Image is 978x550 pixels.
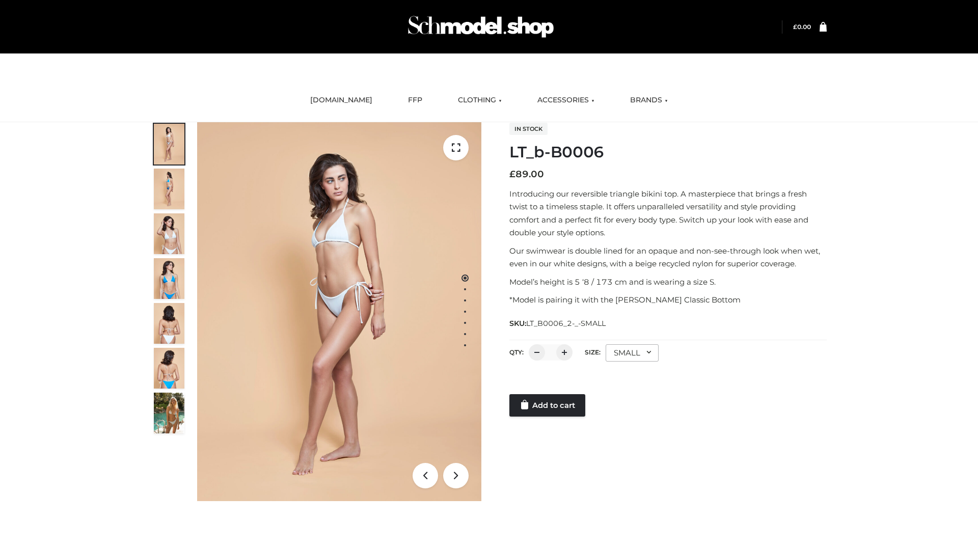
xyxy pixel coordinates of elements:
[154,393,184,433] img: Arieltop_CloudNine_AzureSky2.jpg
[509,169,544,180] bdi: 89.00
[509,348,524,356] label: QTY:
[197,122,481,501] img: ArielClassicBikiniTop_CloudNine_AzureSky_OW114ECO_1
[303,89,380,112] a: [DOMAIN_NAME]
[509,276,827,289] p: Model’s height is 5 ‘8 / 173 cm and is wearing a size S.
[509,244,827,270] p: Our swimwear is double lined for an opaque and non-see-through look when wet, even in our white d...
[793,23,797,31] span: £
[509,293,827,307] p: *Model is pairing it with the [PERSON_NAME] Classic Bottom
[154,348,184,389] img: ArielClassicBikiniTop_CloudNine_AzureSky_OW114ECO_8-scaled.jpg
[509,169,515,180] span: £
[585,348,601,356] label: Size:
[606,344,659,362] div: SMALL
[793,23,811,31] bdi: 0.00
[154,213,184,254] img: ArielClassicBikiniTop_CloudNine_AzureSky_OW114ECO_3-scaled.jpg
[793,23,811,31] a: £0.00
[154,303,184,344] img: ArielClassicBikiniTop_CloudNine_AzureSky_OW114ECO_7-scaled.jpg
[154,169,184,209] img: ArielClassicBikiniTop_CloudNine_AzureSky_OW114ECO_2-scaled.jpg
[509,143,827,161] h1: LT_b-B0006
[509,123,548,135] span: In stock
[450,89,509,112] a: CLOTHING
[622,89,675,112] a: BRANDS
[509,317,607,329] span: SKU:
[154,124,184,164] img: ArielClassicBikiniTop_CloudNine_AzureSky_OW114ECO_1-scaled.jpg
[509,394,585,417] a: Add to cart
[400,89,430,112] a: FFP
[509,187,827,239] p: Introducing our reversible triangle bikini top. A masterpiece that brings a fresh twist to a time...
[154,258,184,299] img: ArielClassicBikiniTop_CloudNine_AzureSky_OW114ECO_4-scaled.jpg
[530,89,602,112] a: ACCESSORIES
[404,7,557,47] img: Schmodel Admin 964
[526,319,606,328] span: LT_B0006_2-_-SMALL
